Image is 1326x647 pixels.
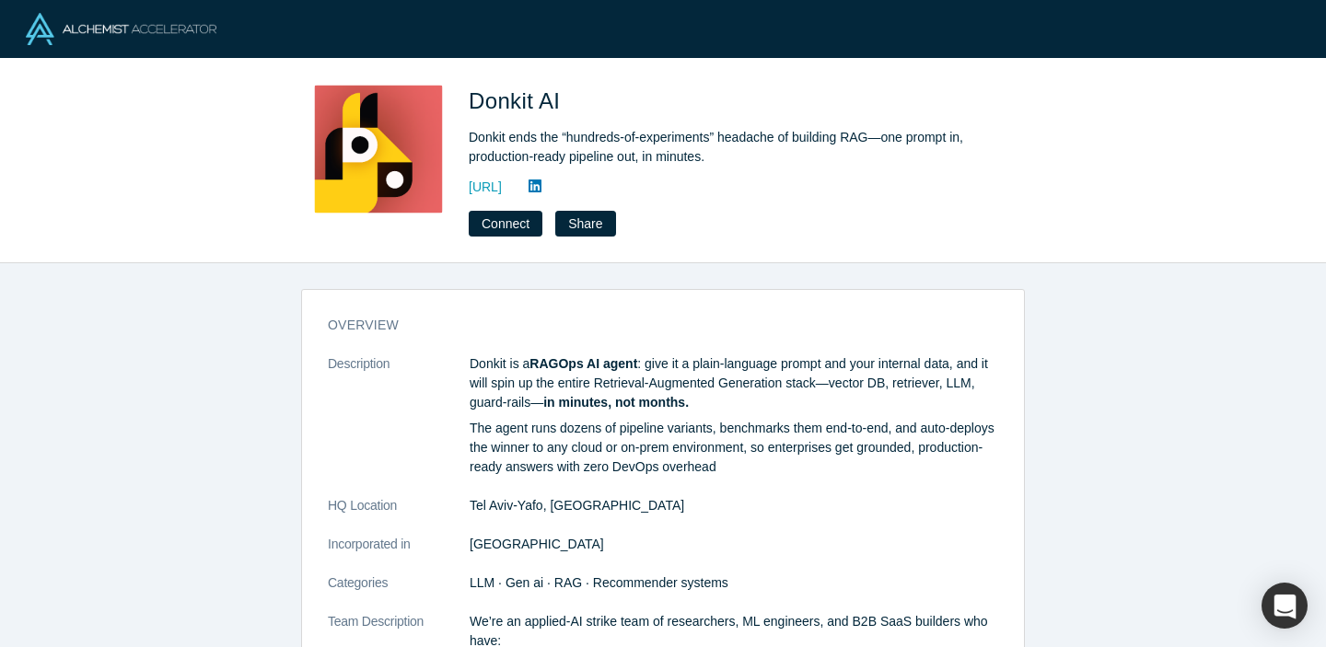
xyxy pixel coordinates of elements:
dt: HQ Location [328,496,470,535]
strong: in minutes, not months. [543,395,689,410]
dt: Description [328,354,470,496]
span: Donkit AI [469,88,566,113]
strong: RAGOps AI agent [529,356,637,371]
img: Donkit AI's Logo [314,85,443,214]
button: Connect [469,211,542,237]
p: The agent runs dozens of pipeline variants, benchmarks them end-to-end, and auto-deploys the winn... [470,419,998,477]
h3: overview [328,316,972,335]
div: Donkit ends the “hundreds-of-experiments” headache of building RAG—one prompt in, production-read... [469,128,984,167]
dt: Incorporated in [328,535,470,573]
dd: Tel Aviv-Yafo, [GEOGRAPHIC_DATA] [470,496,998,515]
a: [URL] [469,178,502,197]
span: LLM · Gen ai · RAG · Recommender systems [470,575,728,590]
img: Alchemist Logo [26,13,216,45]
button: Share [555,211,615,237]
dt: Categories [328,573,470,612]
p: Donkit is a : give it a plain-language prompt and your internal data, and it will spin up the ent... [470,354,998,412]
dd: [GEOGRAPHIC_DATA] [470,535,998,554]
